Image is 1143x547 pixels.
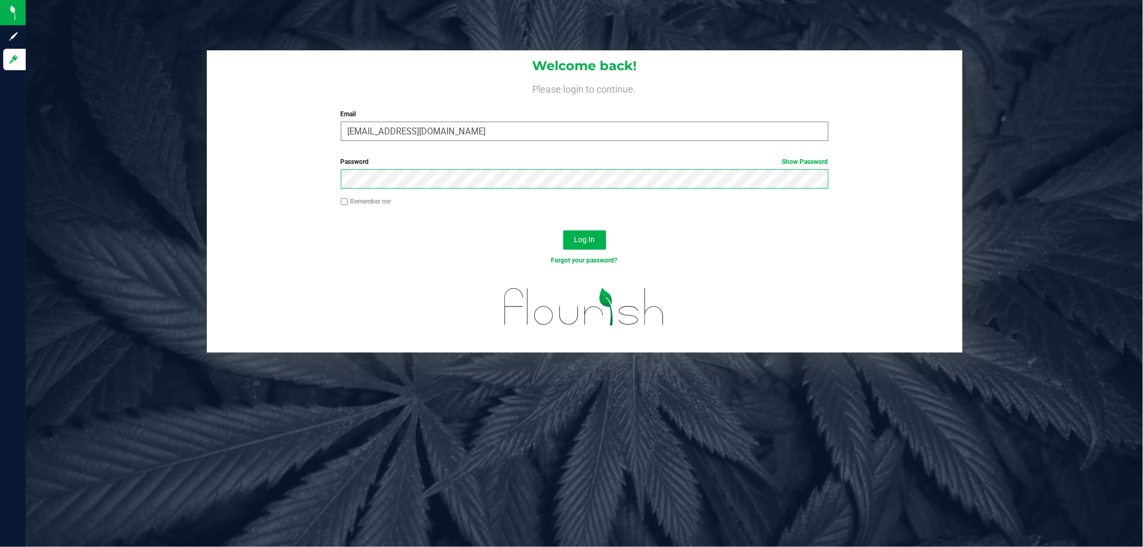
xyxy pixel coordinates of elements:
[490,276,679,337] img: flourish_logo.svg
[341,198,348,206] input: Remember me
[8,31,19,42] inline-svg: Sign up
[207,81,962,94] h4: Please login to continue.
[574,235,595,244] span: Log In
[341,197,391,206] label: Remember me
[8,54,19,65] inline-svg: Log in
[207,59,962,73] h1: Welcome back!
[782,158,828,166] a: Show Password
[551,257,618,264] a: Forgot your password?
[563,230,606,250] button: Log In
[341,109,828,119] label: Email
[341,158,369,166] span: Password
